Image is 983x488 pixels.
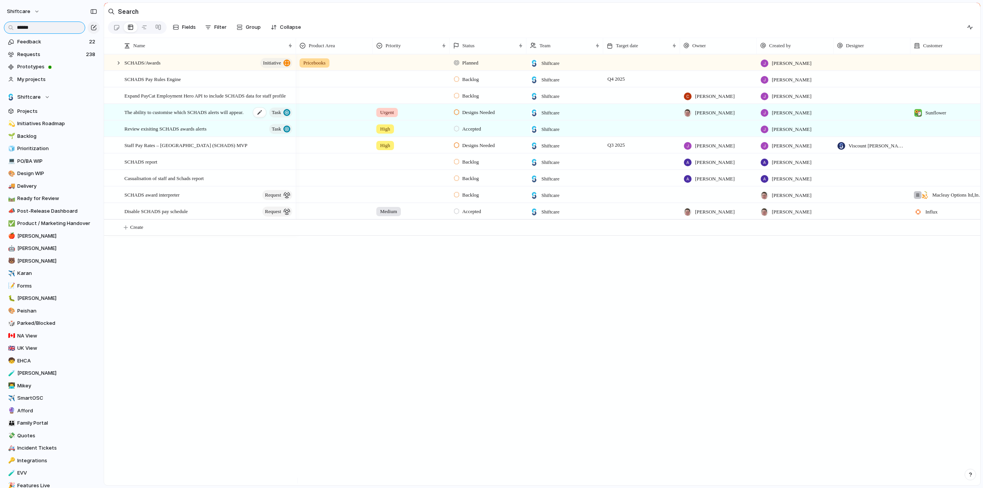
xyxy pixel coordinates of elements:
span: Peishan [17,307,97,315]
a: 🍎[PERSON_NAME] [4,230,100,242]
span: Owner [692,42,706,50]
span: SCHADS report [124,157,157,166]
a: 🧒EHCA [4,355,100,367]
div: 🐻[PERSON_NAME] [4,255,100,267]
span: Urgent [380,109,394,116]
a: Prototypes [4,61,100,73]
span: Delivery [17,182,97,190]
div: 📣Post-Release Dashboard [4,205,100,217]
button: 👨‍💻 [7,382,15,390]
span: SCHADS Pay Rules Engine [124,74,181,83]
div: 📝Forms [4,280,100,292]
button: 📝 [7,282,15,290]
span: Viscount [PERSON_NAME] [849,142,907,150]
span: Filter [214,23,227,31]
a: 🎨Design WIP [4,168,100,179]
span: Group [246,23,261,31]
span: Initiatives Roadmap [17,120,97,127]
span: Review exisiting SCHADS awards alerts [124,124,207,133]
span: EVV [17,469,97,477]
span: Parked/Blocked [17,319,97,327]
span: Shiftcare [541,76,559,84]
span: request [265,190,281,200]
button: 👪 [7,419,15,427]
span: SCHADS award interpreter [124,190,180,199]
a: 💻PO/BA WIP [4,155,100,167]
span: Post-Release Dashboard [17,207,97,215]
span: Incident Tickets [17,444,97,452]
span: The ability to customise which SCHADS alerts will appear. [124,108,243,116]
span: Shiftcare [541,109,559,117]
span: shiftcare [7,8,30,15]
span: Shiftcare [17,93,41,101]
span: Backlog [462,191,479,199]
span: Status [462,42,475,50]
span: Priority [386,42,401,50]
div: 🌱 [8,132,13,141]
a: 🔑Integrations [4,455,100,466]
button: Collapse [268,21,304,33]
span: Backlog [462,76,479,83]
button: ✅ [7,220,15,227]
span: [PERSON_NAME] [695,109,735,117]
button: initiative [260,58,292,68]
button: Task [269,124,292,134]
div: 🚚 [8,182,13,190]
div: 🧪 [8,369,13,378]
span: [PERSON_NAME] [17,245,97,252]
span: [PERSON_NAME] [772,175,811,183]
div: 👨‍💻 [8,381,13,390]
div: 🎲Parked/Blocked [4,318,100,329]
span: Mikey [17,382,97,390]
div: 🍎 [8,232,13,240]
span: [PERSON_NAME] [772,159,811,166]
button: Fields [170,21,199,33]
span: Shiftcare [541,192,559,199]
span: [PERSON_NAME] [17,369,97,377]
span: Expand PayCat Employment Hero API to include SCHADS data for staff profile [124,91,286,100]
div: 🧒 [8,356,13,365]
span: [PERSON_NAME] [772,126,811,133]
div: 💻 [8,157,13,165]
div: 💸Quotes [4,430,100,442]
div: ✈️SmartOSC [4,392,100,404]
div: 🚑Incident Tickets [4,442,100,454]
span: Integrations [17,457,97,465]
span: Backlog [462,158,479,166]
span: Shiftcare [541,126,559,133]
a: Requests238 [4,49,100,60]
span: 22 [89,38,97,46]
button: 💻 [7,157,15,165]
button: Shiftcare [4,91,100,103]
button: 🧒 [7,357,15,365]
span: [PERSON_NAME] [17,294,97,302]
div: 🎲 [8,319,13,328]
div: 🎨 [8,306,13,315]
span: [PERSON_NAME] [772,93,811,100]
span: Forms [17,282,97,290]
span: High [380,125,390,133]
div: 🧊 [8,144,13,153]
span: PO/BA WIP [17,157,97,165]
button: 💸 [7,432,15,440]
div: ✈️Karan [4,268,100,279]
span: Family Portal [17,419,97,427]
a: 🛤️Ready for Review [4,193,100,204]
button: ✈️ [7,270,15,277]
a: 👨‍💻Mikey [4,380,100,392]
button: 🧊 [7,145,15,152]
span: Q4 2025 [606,74,627,84]
button: 🎨 [7,307,15,315]
button: 🛤️ [7,195,15,202]
div: 📣 [8,207,13,215]
div: 💫Initiatives Roadmap [4,118,100,129]
span: SmartOSC [17,394,97,402]
span: Shiftcare [541,142,559,150]
button: 🇬🇧 [7,344,15,352]
span: Target date [616,42,638,50]
h2: Search [118,7,139,16]
a: 🇬🇧UK View [4,342,100,354]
